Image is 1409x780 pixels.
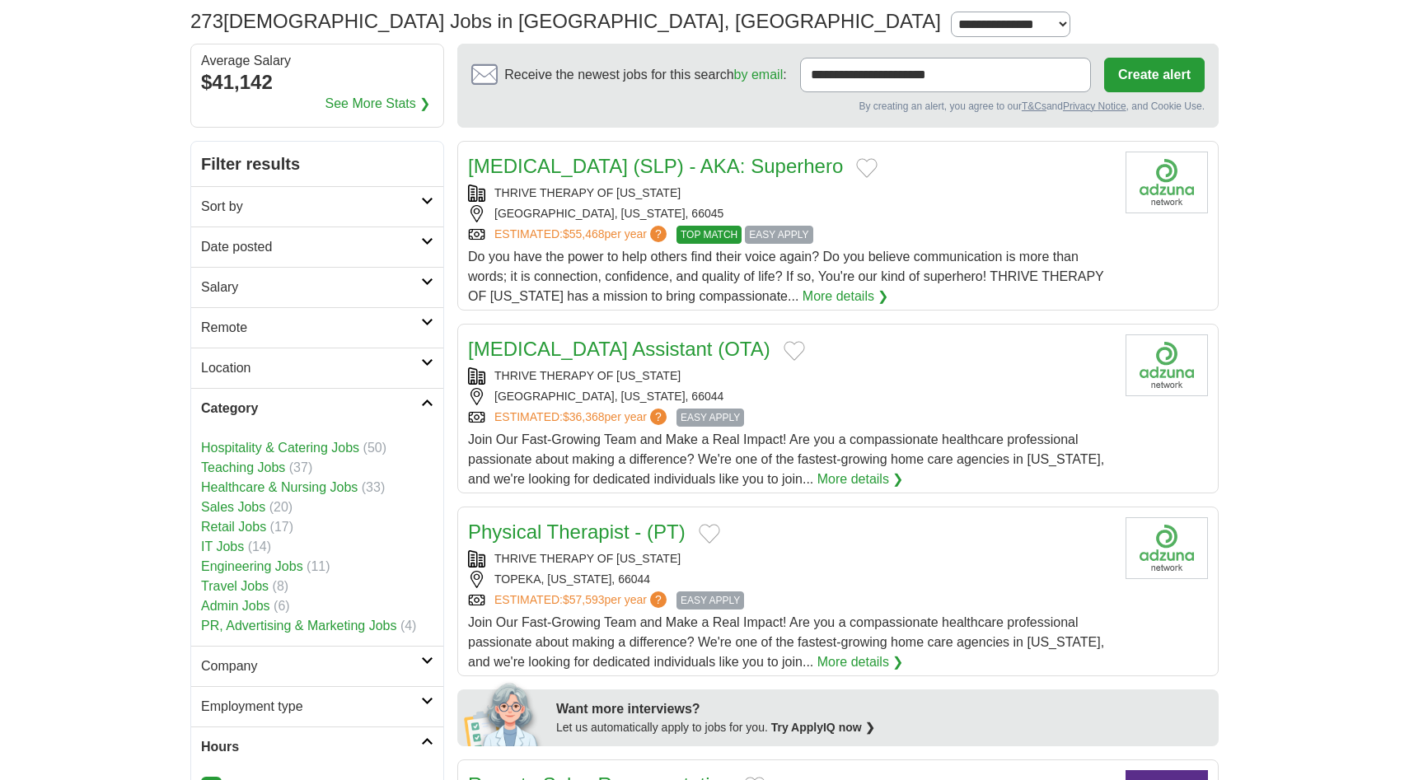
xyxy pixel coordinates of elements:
span: ? [650,409,667,425]
span: ? [650,591,667,608]
span: (6) [274,599,290,613]
a: Company [191,646,443,686]
div: THRIVE THERAPY OF [US_STATE] [468,550,1112,567]
a: Hospitality & Catering Jobs [201,441,359,455]
span: $55,468 [563,227,605,241]
a: Location [191,348,443,388]
h2: Filter results [191,142,443,186]
button: Add to favorite jobs [856,158,878,178]
span: Receive the newest jobs for this search : [504,65,786,85]
a: PR, Advertising & Marketing Jobs [201,619,396,633]
a: Hours [191,726,443,767]
a: IT Jobs [201,539,244,553]
span: (37) [289,460,312,474]
h2: Date posted [201,237,421,257]
a: T&Cs [1022,100,1046,112]
h2: Remote [201,318,421,338]
div: Average Salary [201,54,433,68]
span: (20) [269,500,293,514]
div: [GEOGRAPHIC_DATA], [US_STATE], 66044 [468,388,1112,405]
div: TOPEKA, [US_STATE], 66044 [468,571,1112,588]
h2: Category [201,399,421,418]
span: (8) [273,579,289,593]
h2: Employment type [201,697,421,717]
a: Teaching Jobs [201,460,285,474]
span: $57,593 [563,593,605,606]
div: By creating an alert, you agree to our and , and Cookie Use. [471,99,1205,114]
a: Date posted [191,227,443,267]
h2: Company [201,656,421,676]
span: Join Our Fast-Growing Team and Make a Real Impact! Are you a compassionate healthcare professiona... [468,432,1104,486]
img: Company logo [1126,334,1208,396]
a: Retail Jobs [201,520,266,534]
div: Let us automatically apply to jobs for you. [556,719,1209,736]
a: Sales Jobs [201,500,265,514]
span: Do you have the power to help others find their voice again? Do you believe communication is more... [468,250,1103,303]
div: THRIVE THERAPY OF [US_STATE] [468,367,1112,385]
div: THRIVE THERAPY OF [US_STATE] [468,184,1112,202]
span: (50) [363,441,386,455]
a: ESTIMATED:$36,368per year? [494,409,670,427]
a: Salary [191,267,443,307]
div: [GEOGRAPHIC_DATA], [US_STATE], 66045 [468,205,1112,222]
h2: Salary [201,278,421,297]
span: Join Our Fast-Growing Team and Make a Real Impact! Are you a compassionate healthcare professiona... [468,615,1104,669]
button: Add to favorite jobs [699,524,720,544]
a: Category [191,388,443,428]
h1: [DEMOGRAPHIC_DATA] Jobs in [GEOGRAPHIC_DATA], [GEOGRAPHIC_DATA] [190,10,941,32]
img: Company logo [1126,152,1208,213]
h2: Hours [201,737,421,757]
a: More details ❯ [803,287,889,306]
a: See More Stats ❯ [325,94,431,114]
div: Want more interviews? [556,699,1209,719]
button: Add to favorite jobs [784,341,805,361]
img: apply-iq-scientist.png [464,680,544,746]
h2: Location [201,358,421,378]
a: Employment type [191,686,443,726]
a: ESTIMATED:$57,593per year? [494,591,670,610]
span: (17) [270,520,293,534]
span: (4) [400,619,417,633]
a: Physical Therapist - (PT) [468,521,686,543]
button: Create alert [1104,58,1205,92]
span: $36,368 [563,410,605,423]
a: More details ❯ [817,469,904,489]
a: Try ApplyIQ now ❯ [771,721,875,734]
div: $41,142 [201,68,433,97]
a: [MEDICAL_DATA] Assistant (OTA) [468,338,770,360]
span: TOP MATCH [676,226,742,244]
span: (14) [248,539,271,553]
a: Engineering Jobs [201,559,303,573]
span: (11) [307,559,330,573]
a: [MEDICAL_DATA] (SLP) - AKA: Superhero [468,155,843,177]
a: Privacy Notice [1063,100,1126,112]
a: Admin Jobs [201,599,270,613]
a: Remote [191,307,443,348]
a: Sort by [191,186,443,227]
h2: Sort by [201,197,421,217]
span: EASY APPLY [676,409,744,427]
span: 273 [190,7,223,36]
a: Healthcare & Nursing Jobs [201,480,358,494]
a: ESTIMATED:$55,468per year? [494,226,670,244]
a: More details ❯ [817,652,904,672]
img: Company logo [1126,517,1208,579]
a: by email [734,68,784,82]
span: ? [650,226,667,242]
span: EASY APPLY [676,591,744,610]
span: EASY APPLY [745,226,812,244]
a: Travel Jobs [201,579,269,593]
span: (33) [362,480,385,494]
